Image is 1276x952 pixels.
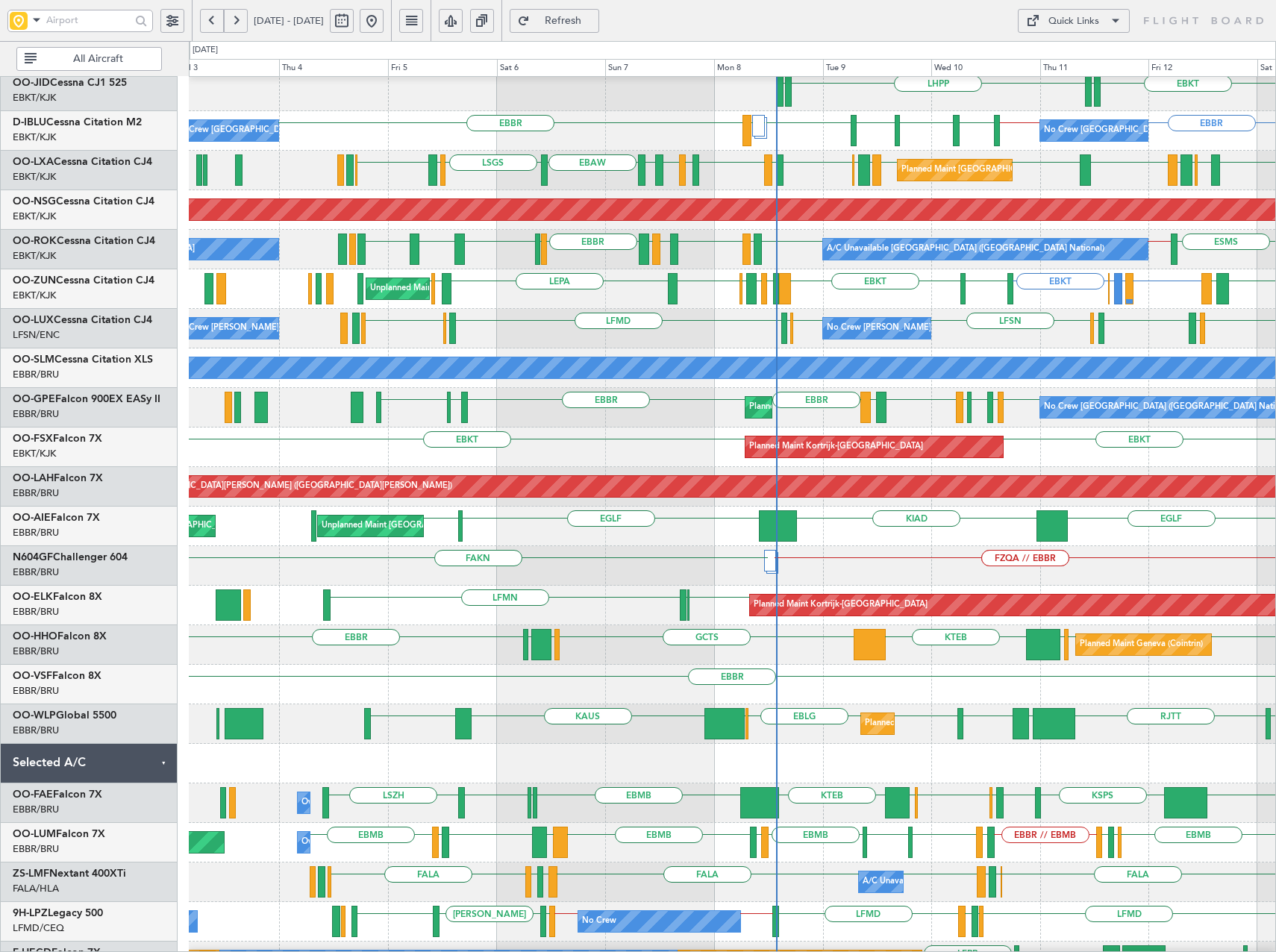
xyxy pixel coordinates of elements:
[193,44,218,57] div: [DATE]
[13,684,59,698] a: EBBR/BRU
[13,868,49,879] span: ZS-LMF
[13,289,56,302] a: EBKT/KJK
[13,513,100,523] a: OO-AIEFalcon 7X
[13,908,48,918] span: 9H-LPZ
[13,724,59,737] a: EBBR/BRU
[370,278,616,300] div: Unplanned Maint [GEOGRAPHIC_DATA] ([GEOGRAPHIC_DATA])
[827,317,1006,339] div: No Crew [PERSON_NAME] ([PERSON_NAME])
[13,157,152,167] a: OO-LXACessna Citation CJ4
[605,59,714,77] div: Sun 7
[13,78,50,88] span: OO-JID
[865,713,942,735] div: Planned Maint Liege
[13,803,59,816] a: EBBR/BRU
[13,236,155,246] a: OO-ROKCessna Citation CJ4
[714,59,823,77] div: Mon 8
[13,78,127,88] a: OO-JIDCessna CJ1 525
[13,829,105,839] a: OO-LUMFalcon 7X
[13,526,59,539] a: EBBR/BRU
[16,47,162,71] button: All Aircraft
[13,433,53,444] span: OO-FSX
[13,710,116,721] a: OO-WLPGlobal 5500
[13,328,60,342] a: LFSN/ENC
[40,54,157,64] span: All Aircraft
[749,396,1019,419] div: Planned Maint [GEOGRAPHIC_DATA] ([GEOGRAPHIC_DATA] National)
[13,407,59,421] a: EBBR/BRU
[46,9,131,31] input: Airport
[13,592,53,602] span: OO-ELK
[13,315,54,325] span: OO-LUX
[171,59,280,77] div: Wed 3
[13,842,59,856] a: EBBR/BRU
[749,436,923,458] div: Planned Maint Kortrijk-[GEOGRAPHIC_DATA]
[13,117,46,128] span: D-IBLU
[13,91,56,104] a: EBKT/KJK
[13,447,56,460] a: EBKT/KJK
[13,157,54,167] span: OO-LXA
[13,354,54,365] span: OO-SLM
[13,789,102,800] a: OO-FAEFalcon 7X
[13,552,53,563] span: N604GF
[13,473,54,483] span: OO-LAH
[13,433,102,444] a: OO-FSXFalcon 7X
[1018,9,1130,33] button: Quick Links
[1048,14,1099,29] div: Quick Links
[901,159,1172,181] div: Planned Maint [GEOGRAPHIC_DATA] ([GEOGRAPHIC_DATA] National)
[1040,59,1149,77] div: Thu 11
[13,671,101,681] a: OO-VSFFalcon 8X
[13,275,56,286] span: OO-ZUN
[13,210,56,223] a: EBKT/KJK
[754,594,928,616] div: Planned Maint Kortrijk-[GEOGRAPHIC_DATA]
[13,921,64,935] a: LFMD/CEQ
[863,871,925,893] div: A/C Unavailable
[13,592,102,602] a: OO-ELKFalcon 8X
[301,831,403,854] div: Owner Melsbroek Air Base
[13,368,59,381] a: EBBR/BRU
[13,566,59,579] a: EBBR/BRU
[13,196,56,207] span: OO-NSG
[279,59,388,77] div: Thu 4
[13,117,142,128] a: D-IBLUCessna Citation M2
[13,645,59,658] a: EBBR/BRU
[1080,633,1203,656] div: Planned Maint Geneva (Cointrin)
[931,59,1040,77] div: Wed 10
[301,792,403,814] div: Owner Melsbroek Air Base
[1148,59,1257,77] div: Fri 12
[13,552,128,563] a: N604GFChallenger 604
[533,16,594,26] span: Refresh
[254,14,324,28] span: [DATE] - [DATE]
[827,238,1104,260] div: A/C Unavailable [GEOGRAPHIC_DATA] ([GEOGRAPHIC_DATA] National)
[510,9,599,33] button: Refresh
[13,249,56,263] a: EBKT/KJK
[13,908,103,918] a: 9H-LPZLegacy 500
[13,605,59,619] a: EBBR/BRU
[823,59,932,77] div: Tue 9
[388,59,497,77] div: Fri 5
[13,631,107,642] a: OO-HHOFalcon 8X
[582,910,616,933] div: No Crew
[13,275,154,286] a: OO-ZUNCessna Citation CJ4
[13,236,57,246] span: OO-ROK
[13,473,103,483] a: OO-LAHFalcon 7X
[13,868,126,879] a: ZS-LMFNextant 400XTi
[13,671,52,681] span: OO-VSF
[497,59,606,77] div: Sat 6
[13,394,160,404] a: OO-GPEFalcon 900EX EASy II
[13,710,56,721] span: OO-WLP
[322,515,602,537] div: Unplanned Maint [GEOGRAPHIC_DATA] ([GEOGRAPHIC_DATA] National)
[13,882,59,895] a: FALA/HLA
[175,317,354,339] div: No Crew [PERSON_NAME] ([PERSON_NAME])
[13,131,56,144] a: EBKT/KJK
[13,829,56,839] span: OO-LUM
[13,513,51,523] span: OO-AIE
[11,475,452,498] div: Planned Maint [PERSON_NAME]-[GEOGRAPHIC_DATA][PERSON_NAME] ([GEOGRAPHIC_DATA][PERSON_NAME])
[13,196,154,207] a: OO-NSGCessna Citation CJ4
[13,789,53,800] span: OO-FAE
[13,394,55,404] span: OO-GPE
[13,631,57,642] span: OO-HHO
[13,354,153,365] a: OO-SLMCessna Citation XLS
[13,315,152,325] a: OO-LUXCessna Citation CJ4
[13,486,59,500] a: EBBR/BRU
[13,170,56,184] a: EBKT/KJK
